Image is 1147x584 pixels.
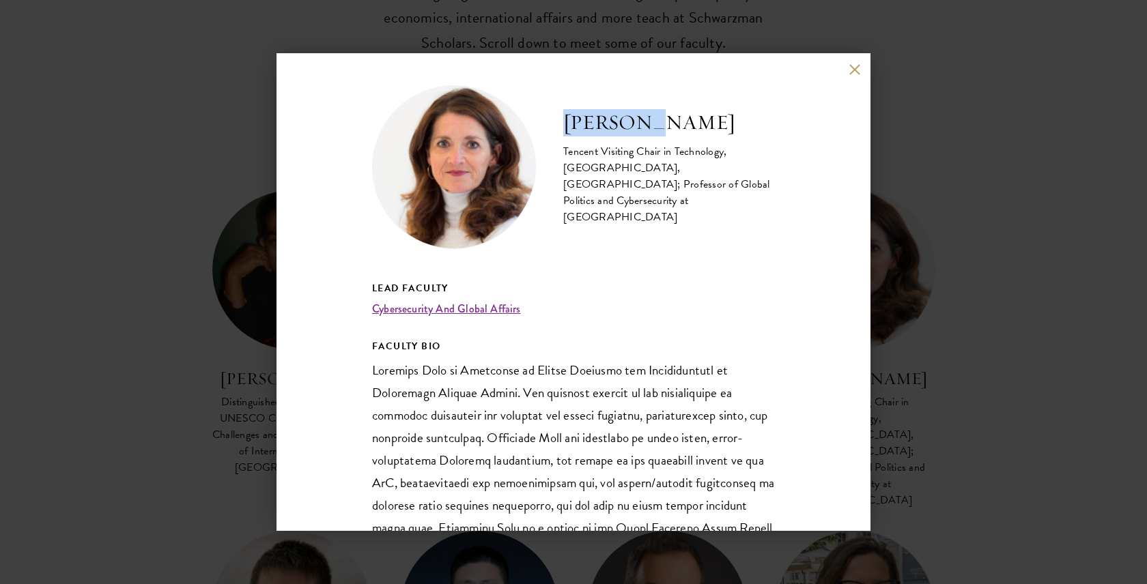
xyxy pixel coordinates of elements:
a: Cybersecurity And Global Affairs [372,301,521,317]
div: Tencent Visiting Chair in Technology, [GEOGRAPHIC_DATA], [GEOGRAPHIC_DATA]; Professor of Global P... [563,143,775,225]
img: Madeline Carr [372,85,536,249]
h5: Lead Faculty [372,280,775,297]
h2: [PERSON_NAME] [563,109,775,136]
h5: FACULTY BIO [372,338,775,355]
